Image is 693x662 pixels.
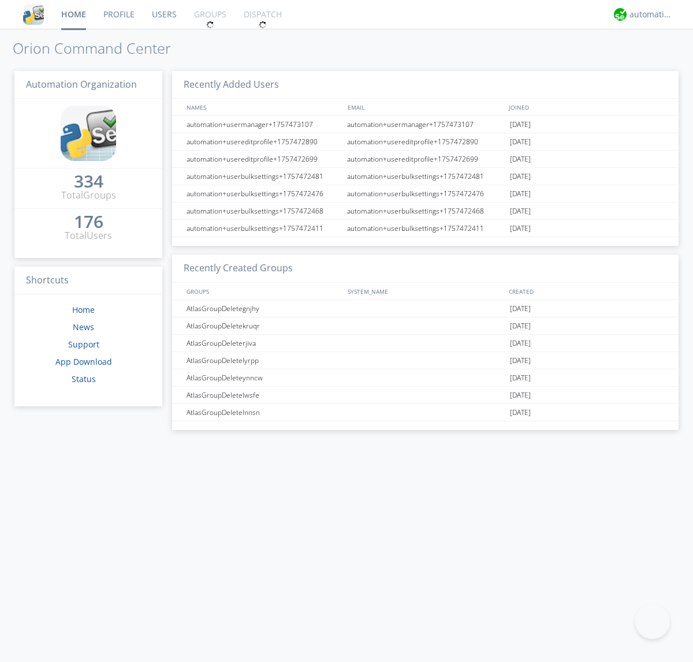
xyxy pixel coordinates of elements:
[344,151,507,167] div: automation+usereditprofile+1757472699
[345,283,506,300] div: SYSTEM_NAME
[510,317,531,335] span: [DATE]
[172,116,679,133] a: automation+usermanager+1757473107automation+usermanager+1757473107[DATE]
[172,404,679,421] a: AtlasGroupDeletelnnsn[DATE]
[23,4,44,25] img: cddb5a64eb264b2086981ab96f4c1ba7
[184,404,344,421] div: AtlasGroupDeletelnnsn
[614,8,627,21] img: d2d01cd9b4174d08988066c6d424eccd
[635,604,670,639] iframe: Toggle Customer Support
[510,404,531,421] span: [DATE]
[344,203,507,219] div: automation+userbulksettings+1757472468
[184,317,344,334] div: AtlasGroupDeletekruqr
[344,168,507,185] div: automation+userbulksettings+1757472481
[172,220,679,237] a: automation+userbulksettings+1757472411automation+userbulksettings+1757472411[DATE]
[65,229,112,242] div: Total Users
[172,203,679,220] a: automation+userbulksettings+1757472468automation+userbulksettings+1757472468[DATE]
[172,151,679,168] a: automation+usereditprofile+1757472699automation+usereditprofile+1757472699[DATE]
[510,151,531,168] span: [DATE]
[172,387,679,404] a: AtlasGroupDeletelwsfe[DATE]
[184,220,344,237] div: automation+userbulksettings+1757472411
[506,283,668,300] div: CREATED
[206,21,214,29] img: spin.svg
[184,133,344,150] div: automation+usereditprofile+1757472890
[68,339,99,350] a: Support
[184,387,344,403] div: AtlasGroupDeletelwsfe
[184,335,344,351] div: AtlasGroupDeleterjiva
[510,335,531,352] span: [DATE]
[510,203,531,220] span: [DATE]
[172,168,679,185] a: automation+userbulksettings+1757472481automation+userbulksettings+1757472481[DATE]
[510,133,531,151] span: [DATE]
[55,356,112,367] a: App Download
[184,203,344,219] div: automation+userbulksettings+1757472468
[172,352,679,369] a: AtlasGroupDeletelyrpp[DATE]
[629,9,673,20] div: automation+atlas
[344,116,507,133] div: automation+usermanager+1757473107
[184,283,342,300] div: GROUPS
[184,369,344,386] div: AtlasGroupDeleteynncw
[184,116,344,133] div: automation+usermanager+1757473107
[172,369,679,387] a: AtlasGroupDeleteynncw[DATE]
[184,300,344,317] div: AtlasGroupDeletegnjhy
[510,369,531,387] span: [DATE]
[184,168,344,185] div: automation+userbulksettings+1757472481
[26,78,137,91] span: Automation Organization
[72,304,95,315] a: Home
[259,21,267,29] img: spin.svg
[172,255,679,283] h3: Recently Created Groups
[510,300,531,317] span: [DATE]
[14,267,162,295] h3: Shortcuts
[172,335,679,352] a: AtlasGroupDeleterjiva[DATE]
[72,373,96,384] a: Status
[172,133,679,151] a: automation+usereditprofile+1757472890automation+usereditprofile+1757472890[DATE]
[74,175,103,189] a: 334
[184,99,342,115] div: NAMES
[73,321,94,332] a: News
[510,220,531,237] span: [DATE]
[61,106,116,161] img: cddb5a64eb264b2086981ab96f4c1ba7
[510,387,531,404] span: [DATE]
[344,133,507,150] div: automation+usereditprofile+1757472890
[61,189,116,202] div: Total Groups
[506,99,668,115] div: JOINED
[172,185,679,203] a: automation+userbulksettings+1757472476automation+userbulksettings+1757472476[DATE]
[184,185,344,202] div: automation+userbulksettings+1757472476
[510,168,531,185] span: [DATE]
[344,220,507,237] div: automation+userbulksettings+1757472411
[344,185,507,202] div: automation+userbulksettings+1757472476
[74,175,103,187] div: 334
[510,352,531,369] span: [DATE]
[184,352,344,369] div: AtlasGroupDeletelyrpp
[184,151,344,167] div: automation+usereditprofile+1757472699
[345,99,506,115] div: EMAIL
[172,71,679,99] h3: Recently Added Users
[510,185,531,203] span: [DATE]
[172,317,679,335] a: AtlasGroupDeletekruqr[DATE]
[74,216,103,227] div: 176
[74,216,103,229] a: 176
[172,300,679,317] a: AtlasGroupDeletegnjhy[DATE]
[510,116,531,133] span: [DATE]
